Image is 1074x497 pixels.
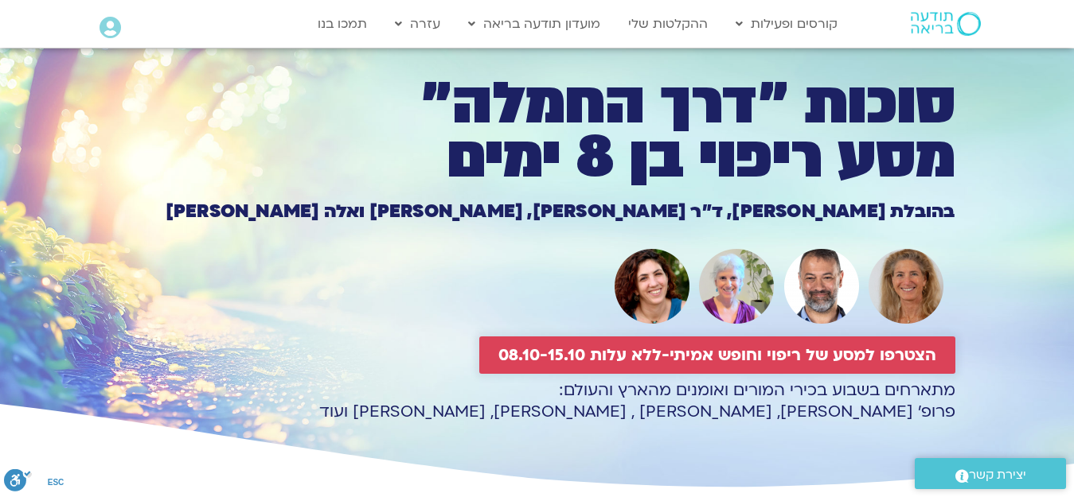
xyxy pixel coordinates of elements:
[498,346,936,364] span: הצטרפו למסע של ריפוי וחופש אמיתי-ללא עלות 08.10-15.10
[728,9,846,39] a: קורסים ופעילות
[479,336,955,374] a: הצטרפו למסע של ריפוי וחופש אמיתי-ללא עלות 08.10-15.10
[119,203,955,220] h1: בהובלת [PERSON_NAME], ד״ר [PERSON_NAME], [PERSON_NAME] ואלה [PERSON_NAME]
[911,12,981,36] img: תודעה בריאה
[119,379,955,422] p: מתארחים בשבוע בכירי המורים ואומנים מהארץ והעולם: פרופ׳ [PERSON_NAME], [PERSON_NAME] , [PERSON_NAM...
[969,464,1026,486] span: יצירת קשר
[915,458,1066,489] a: יצירת קשר
[387,9,448,39] a: עזרה
[119,77,955,185] h1: סוכות ״דרך החמלה״ מסע ריפוי בן 8 ימים
[620,9,716,39] a: ההקלטות שלי
[460,9,608,39] a: מועדון תודעה בריאה
[310,9,375,39] a: תמכו בנו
